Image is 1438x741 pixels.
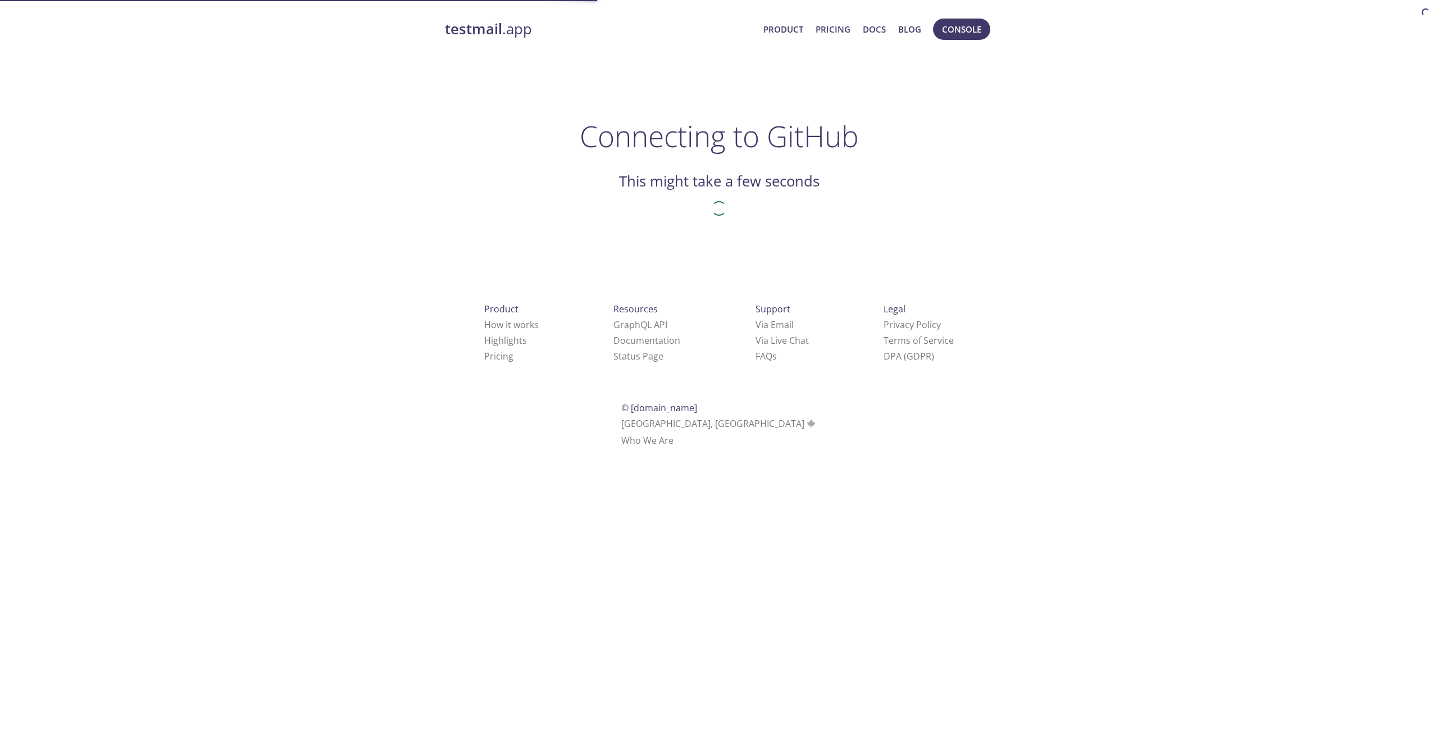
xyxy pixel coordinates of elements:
[613,303,658,315] span: Resources
[613,334,680,347] a: Documentation
[884,350,934,362] a: DPA (GDPR)
[763,22,803,37] a: Product
[816,22,850,37] a: Pricing
[863,22,886,37] a: Docs
[756,350,777,362] a: FAQ
[933,19,990,40] button: Console
[756,319,794,331] a: Via Email
[884,334,954,347] a: Terms of Service
[619,172,820,191] h2: This might take a few seconds
[621,434,674,447] a: Who We Are
[484,334,527,347] a: Highlights
[613,350,663,362] a: Status Page
[613,319,667,331] a: GraphQL API
[756,334,809,347] a: Via Live Chat
[621,417,817,430] span: [GEOGRAPHIC_DATA], [GEOGRAPHIC_DATA]
[884,319,941,331] a: Privacy Policy
[484,303,518,315] span: Product
[621,402,697,414] span: © [DOMAIN_NAME]
[484,319,539,331] a: How it works
[942,22,981,37] span: Console
[898,22,921,37] a: Blog
[772,350,777,362] span: s
[884,303,905,315] span: Legal
[445,20,754,39] a: testmail.app
[756,303,790,315] span: Support
[484,350,513,362] a: Pricing
[445,19,502,39] strong: testmail
[580,119,859,153] h1: Connecting to GitHub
